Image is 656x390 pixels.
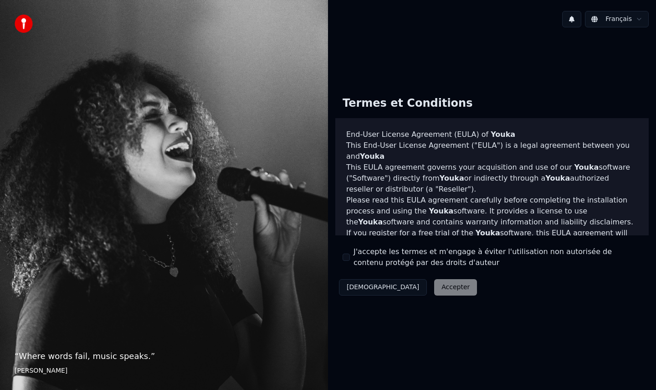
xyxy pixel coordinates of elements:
[440,174,464,182] span: Youka
[339,279,427,296] button: [DEMOGRAPHIC_DATA]
[360,152,384,161] span: Youka
[15,15,33,33] img: youka
[574,163,599,172] span: Youka
[346,162,638,195] p: This EULA agreement governs your acquisition and use of our software ("Software") directly from o...
[15,350,313,363] p: “ Where words fail, music speaks. ”
[346,129,638,140] h3: End-User License Agreement (EULA) of
[346,140,638,162] p: This End-User License Agreement ("EULA") is a legal agreement between you and
[346,228,638,271] p: If you register for a free trial of the software, this EULA agreement will also govern that trial...
[15,366,313,375] footer: [PERSON_NAME]
[491,130,515,139] span: Youka
[476,229,500,237] span: Youka
[545,174,570,182] span: Youka
[354,246,641,268] label: J'accepte les termes et m'engage à éviter l'utilisation non autorisée de contenu protégé par des ...
[335,89,480,118] div: Termes et Conditions
[346,195,638,228] p: Please read this EULA agreement carefully before completing the installation process and using th...
[358,218,383,226] span: Youka
[429,207,453,215] span: Youka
